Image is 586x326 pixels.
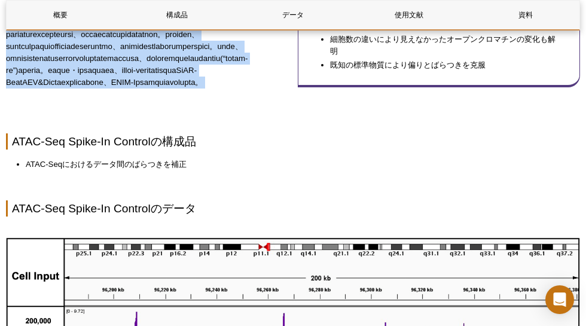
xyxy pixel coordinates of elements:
[330,33,556,57] li: 細胞数の違いにより見えなかったオープンクロマチンの変化も解明
[7,1,114,29] a: 概要
[545,285,574,314] div: Open Intercom Messenger
[123,1,230,29] a: 構成品
[472,1,579,29] a: 資料
[330,59,556,71] li: 既知の標準物質により偏りとばらつきを克服
[239,1,347,29] a: データ
[6,133,580,150] h2: ATAC-Seq Spike-In Controlの構成品
[26,159,568,170] li: ATAC-Seqにおけるデータ間のばらつきを補正
[6,200,580,217] h2: ATAC-Seq Spike-In Controlのデータ
[355,1,463,29] a: 使用文献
